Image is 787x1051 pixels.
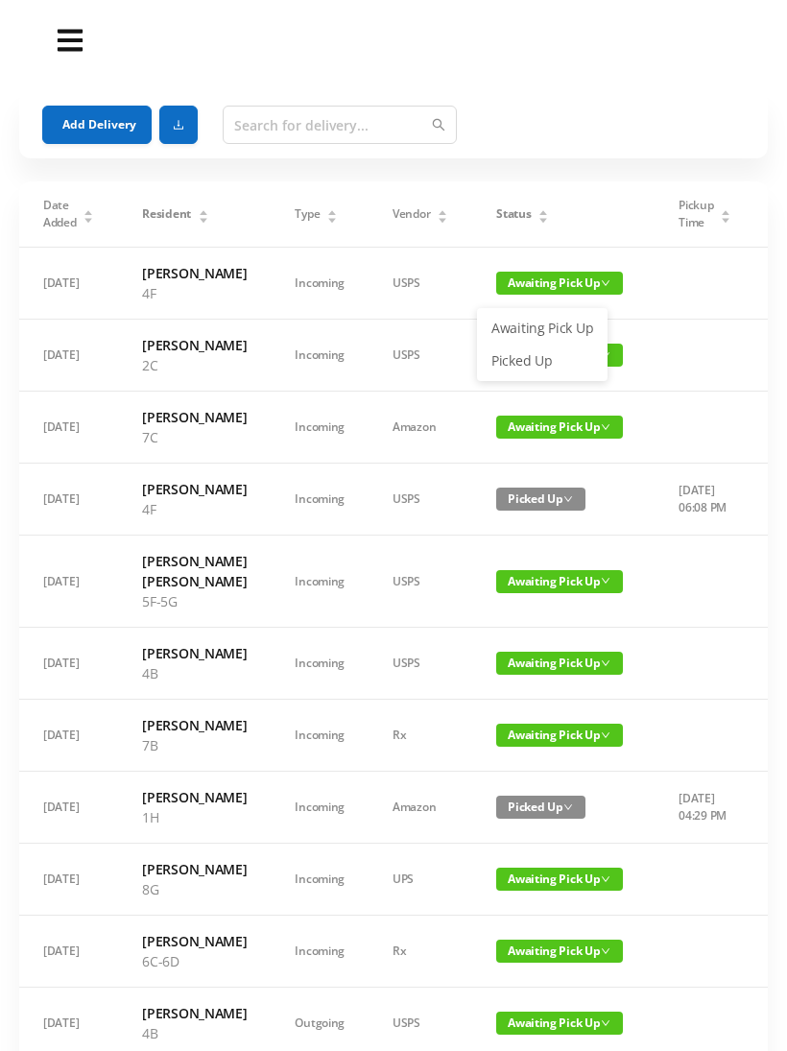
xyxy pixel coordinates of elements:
h6: [PERSON_NAME] [142,715,247,735]
i: icon: down [601,946,610,956]
h6: [PERSON_NAME] [142,787,247,807]
i: icon: down [601,730,610,740]
h6: [PERSON_NAME] [142,931,247,951]
td: Rx [369,916,472,988]
td: Incoming [271,392,369,464]
td: [DATE] [19,536,118,628]
span: Awaiting Pick Up [496,652,623,675]
a: Awaiting Pick Up [480,313,605,344]
div: Sort [198,207,209,219]
td: USPS [369,464,472,536]
span: Status [496,205,531,223]
p: 4B [142,1023,247,1043]
i: icon: caret-up [538,207,549,213]
td: [DATE] [19,844,118,916]
td: Incoming [271,844,369,916]
h6: [PERSON_NAME] [142,407,247,427]
span: Awaiting Pick Up [496,416,623,439]
td: USPS [369,628,472,700]
td: Incoming [271,464,369,536]
i: icon: caret-up [327,207,338,213]
p: 8G [142,879,247,899]
td: Incoming [271,320,369,392]
i: icon: down [563,802,573,812]
div: Sort [437,207,448,219]
button: icon: download [159,106,198,144]
span: Pickup Time [679,197,713,231]
p: 6C-6D [142,951,247,971]
td: Incoming [271,628,369,700]
i: icon: caret-down [538,215,549,221]
span: Vendor [393,205,430,223]
div: Sort [720,207,731,219]
i: icon: search [432,118,445,131]
p: 4F [142,499,247,519]
input: Search for delivery... [223,106,457,144]
a: Picked Up [480,346,605,376]
i: icon: caret-up [83,207,94,213]
td: [DATE] 06:08 PM [655,464,755,536]
td: Amazon [369,772,472,844]
h6: [PERSON_NAME] [142,479,247,499]
td: [DATE] [19,916,118,988]
h6: [PERSON_NAME] [142,859,247,879]
h6: [PERSON_NAME] [142,1003,247,1023]
div: Sort [83,207,94,219]
p: 7C [142,427,247,447]
td: Incoming [271,536,369,628]
td: Incoming [271,772,369,844]
h6: [PERSON_NAME] [142,643,247,663]
td: [DATE] 04:29 PM [655,772,755,844]
td: [DATE] [19,772,118,844]
td: [DATE] [19,248,118,320]
i: icon: down [563,494,573,504]
td: UPS [369,844,472,916]
i: icon: caret-up [721,207,731,213]
span: Awaiting Pick Up [496,272,623,295]
i: icon: down [601,576,610,585]
i: icon: caret-down [438,215,448,221]
span: Picked Up [496,488,585,511]
span: Picked Up [496,796,585,819]
i: icon: down [601,1018,610,1028]
p: 1H [142,807,247,827]
i: icon: down [601,874,610,884]
i: icon: down [601,278,610,288]
h6: [PERSON_NAME] [142,335,247,355]
td: [DATE] [19,320,118,392]
span: Awaiting Pick Up [496,724,623,747]
td: Incoming [271,916,369,988]
td: USPS [369,248,472,320]
h6: [PERSON_NAME] [PERSON_NAME] [142,551,247,591]
div: Sort [326,207,338,219]
span: Awaiting Pick Up [496,570,623,593]
p: 4B [142,663,247,683]
h6: [PERSON_NAME] [142,263,247,283]
span: Resident [142,205,191,223]
i: icon: down [601,422,610,432]
td: [DATE] [19,392,118,464]
td: Rx [369,700,472,772]
span: Type [295,205,320,223]
p: 7B [142,735,247,755]
td: Incoming [271,248,369,320]
i: icon: caret-down [721,215,731,221]
span: Awaiting Pick Up [496,940,623,963]
span: Awaiting Pick Up [496,868,623,891]
i: icon: down [601,658,610,668]
i: icon: caret-down [83,215,94,221]
p: 4F [142,283,247,303]
td: Incoming [271,700,369,772]
p: 5F-5G [142,591,247,611]
i: icon: caret-up [198,207,208,213]
td: USPS [369,536,472,628]
i: icon: caret-up [438,207,448,213]
td: USPS [369,320,472,392]
td: [DATE] [19,628,118,700]
td: [DATE] [19,700,118,772]
td: [DATE] [19,464,118,536]
i: icon: caret-down [198,215,208,221]
td: Amazon [369,392,472,464]
i: icon: caret-down [327,215,338,221]
span: Awaiting Pick Up [496,1012,623,1035]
